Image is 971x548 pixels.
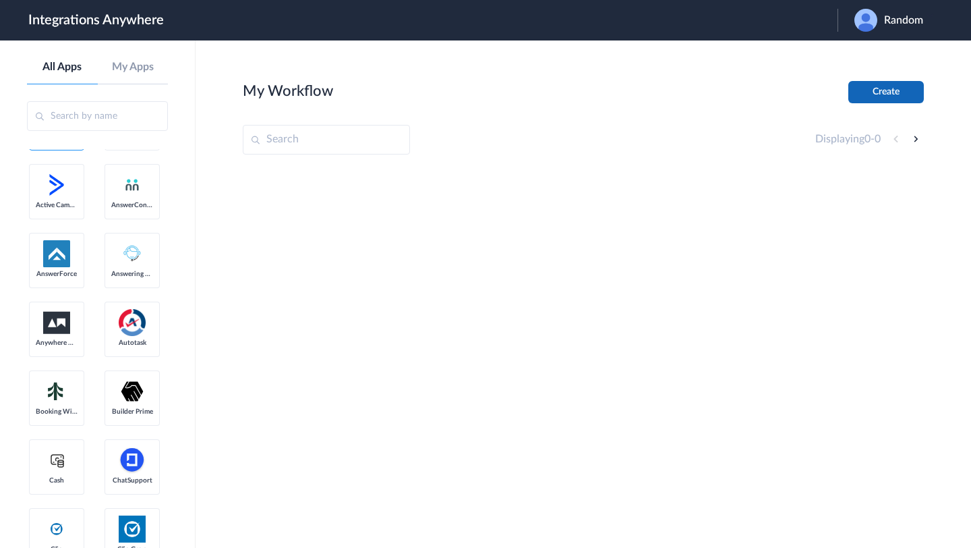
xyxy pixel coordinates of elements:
[27,101,168,131] input: Search by name
[36,476,78,485] span: Cash
[119,309,146,336] img: autotask.png
[875,134,881,144] span: 0
[43,240,70,267] img: af-app-logo.svg
[119,240,146,267] img: Answering_service.png
[36,339,78,347] span: Anywhere Works
[36,408,78,416] span: Booking Widget
[119,378,146,405] img: builder-prime-logo.svg
[49,521,65,537] img: clio-logo.svg
[243,82,333,100] h2: My Workflow
[43,171,70,198] img: active-campaign-logo.svg
[36,201,78,209] span: Active Campaign
[864,134,871,144] span: 0
[27,61,98,74] a: All Apps
[815,133,881,146] h4: Displaying -
[98,61,169,74] a: My Apps
[119,516,146,543] img: Clio.jpg
[854,9,877,32] img: user.png
[36,270,78,278] span: AnswerForce
[49,452,65,468] img: cash-logo.svg
[111,339,153,347] span: Autotask
[43,312,70,334] img: aww.png
[848,81,924,103] button: Create
[43,379,70,404] img: Setmore_Logo.svg
[884,14,923,27] span: Random
[243,125,410,155] input: Search
[111,270,153,278] span: Answering Service
[28,12,164,28] h1: Integrations Anywhere
[124,177,140,193] img: answerconnect-logo.svg
[111,408,153,416] span: Builder Prime
[111,201,153,209] span: AnswerConnect
[119,447,146,474] img: chatsupport-icon.svg
[111,476,153,485] span: ChatSupport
